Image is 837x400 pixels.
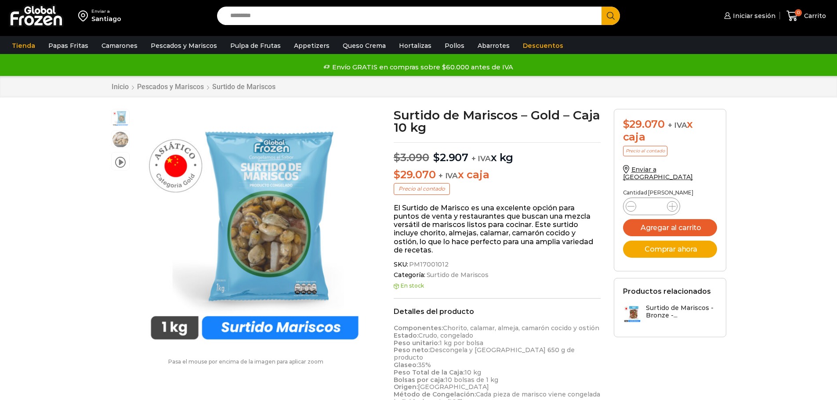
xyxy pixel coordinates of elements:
button: Search button [601,7,620,25]
img: surtido-gold [134,109,375,350]
p: Cantidad [PERSON_NAME] [623,190,717,196]
p: El Surtido de Marisco es una excelente opción para puntos de venta y restaurantes que buscan una ... [394,204,601,254]
bdi: 29.070 [394,168,435,181]
span: $ [394,151,400,164]
strong: Estado: [394,332,418,339]
a: Surtido de Mariscos [212,83,276,91]
span: $ [433,151,440,164]
a: Camarones [97,37,142,54]
bdi: 3.090 [394,151,429,164]
p: En stock [394,283,601,289]
div: x caja [623,118,717,144]
span: + IVA [438,171,458,180]
h1: Surtido de Mariscos – Gold – Caja 10 kg [394,109,601,133]
div: Santiago [91,14,121,23]
a: Papas Fritas [44,37,93,54]
h2: Productos relacionados [623,287,711,295]
span: $ [623,118,630,130]
span: Iniciar sesión [731,11,775,20]
span: surtido-gold [112,109,129,127]
a: Pollos [440,37,469,54]
a: 0 Carrito [784,6,828,26]
strong: Peso neto: [394,346,430,354]
p: Precio al contado [623,146,667,156]
span: surtido de marisco gold [112,131,129,148]
span: 0 [795,9,802,16]
strong: Método de Congelación: [394,390,476,398]
span: Carrito [802,11,826,20]
div: 1 / 3 [134,109,375,350]
strong: Origen: [394,383,418,391]
p: x caja [394,169,601,181]
a: Enviar a [GEOGRAPHIC_DATA] [623,166,693,181]
img: address-field-icon.svg [78,8,91,23]
strong: Peso Total de la Caja: [394,368,464,376]
a: Surtido de Mariscos - Bronze -... [623,304,717,323]
a: Inicio [111,83,129,91]
a: Pulpa de Frutas [226,37,285,54]
p: Pasa el mouse por encima de la imagen para aplicar zoom [111,359,381,365]
a: Hortalizas [395,37,436,54]
strong: Glaseo: [394,361,418,369]
a: Tienda [7,37,40,54]
strong: Peso unitario: [394,339,439,347]
h3: Surtido de Mariscos - Bronze -... [646,304,717,319]
strong: Bolsas por caja: [394,376,445,384]
a: Iniciar sesión [722,7,775,25]
a: Descuentos [518,37,568,54]
p: Precio al contado [394,183,450,195]
nav: Breadcrumb [111,83,276,91]
a: Appetizers [290,37,334,54]
span: + IVA [471,154,491,163]
button: Comprar ahora [623,241,717,258]
a: Abarrotes [473,37,514,54]
span: SKU: [394,261,601,268]
div: Enviar a [91,8,121,14]
span: + IVA [668,121,687,130]
a: Pescados y Mariscos [146,37,221,54]
a: Queso Crema [338,37,390,54]
span: PM17001012 [408,261,449,268]
input: Product quantity [643,200,660,213]
a: Surtido de Mariscos [425,271,489,279]
h2: Detalles del producto [394,307,601,316]
strong: Componentes: [394,324,443,332]
bdi: 29.070 [623,118,665,130]
span: $ [394,168,400,181]
button: Agregar al carrito [623,219,717,236]
a: Pescados y Mariscos [137,83,204,91]
bdi: 2.907 [433,151,468,164]
span: Categoría: [394,271,601,279]
p: x kg [394,142,601,164]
